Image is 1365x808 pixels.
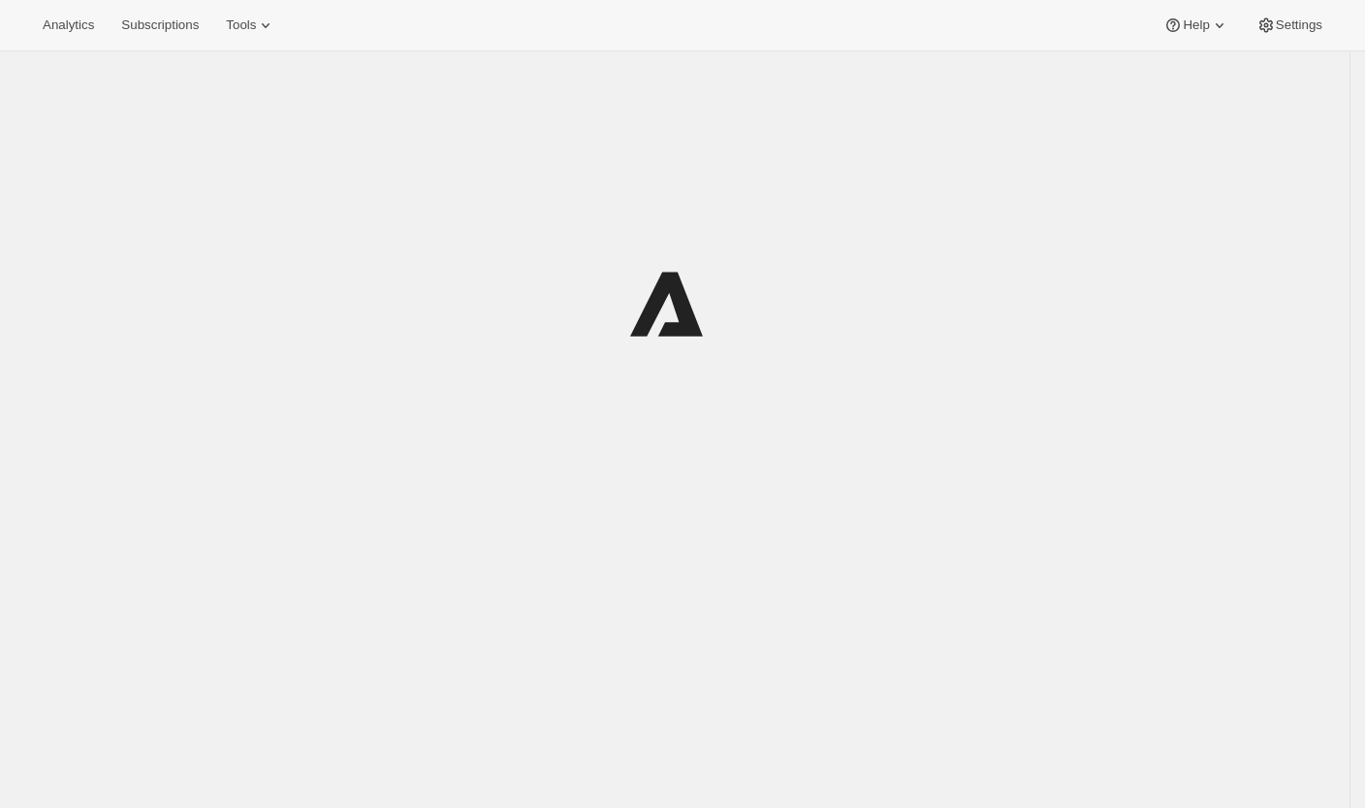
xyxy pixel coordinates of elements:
span: Help [1183,17,1209,33]
button: Help [1152,12,1240,39]
button: Subscriptions [110,12,210,39]
span: Subscriptions [121,17,199,33]
button: Analytics [31,12,106,39]
button: Settings [1245,12,1334,39]
span: Tools [226,17,256,33]
button: Tools [214,12,287,39]
span: Settings [1276,17,1322,33]
span: Analytics [43,17,94,33]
